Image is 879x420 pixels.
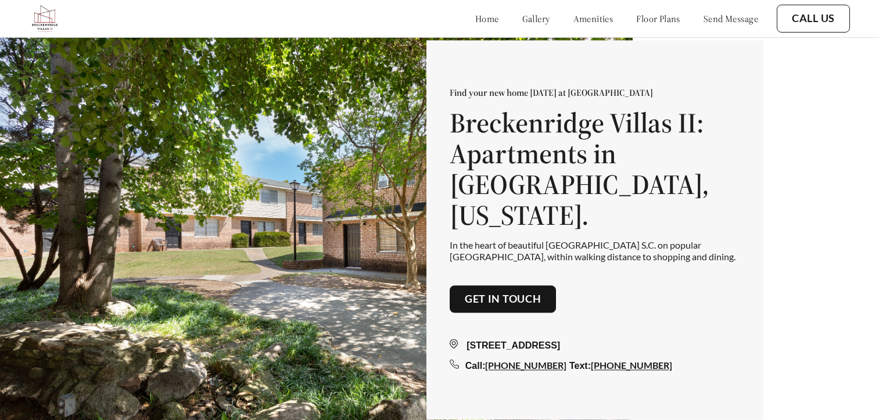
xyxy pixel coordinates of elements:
[522,13,550,24] a: gallery
[475,13,499,24] a: home
[573,13,613,24] a: amenities
[450,339,740,353] div: [STREET_ADDRESS]
[450,240,740,262] p: In the heart of beautiful [GEOGRAPHIC_DATA] S.C. on popular [GEOGRAPHIC_DATA], within walking dis...
[450,285,557,313] button: Get in touch
[450,87,740,99] p: Find your new home [DATE] at [GEOGRAPHIC_DATA]
[591,360,672,371] a: [PHONE_NUMBER]
[636,13,680,24] a: floor plans
[792,12,835,25] a: Call Us
[777,5,850,33] button: Call Us
[704,13,758,24] a: send message
[485,360,566,371] a: [PHONE_NUMBER]
[450,108,740,231] h1: Breckenridge Villas II: Apartments in [GEOGRAPHIC_DATA], [US_STATE].
[569,361,591,371] span: Text:
[29,3,60,34] img: Company logo
[465,361,486,371] span: Call:
[465,293,541,306] a: Get in touch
